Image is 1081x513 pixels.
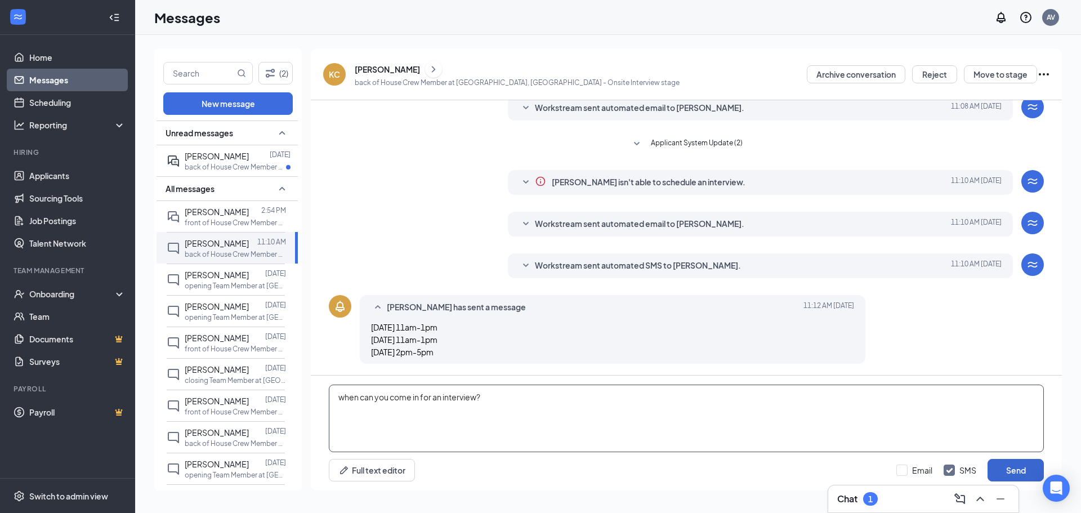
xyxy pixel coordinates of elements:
p: front of House Crew Member at [GEOGRAPHIC_DATA], [GEOGRAPHIC_DATA] [185,344,286,354]
a: Sourcing Tools [29,187,126,209]
div: Open Intercom Messenger [1043,475,1070,502]
h1: Messages [154,8,220,27]
p: [DATE] [265,363,286,373]
span: [PERSON_NAME] [185,270,249,280]
p: [DATE] [265,489,286,499]
svg: SmallChevronDown [519,217,533,231]
span: [DATE] 11:10 AM [951,176,1002,189]
input: Search [164,63,235,84]
svg: SmallChevronDown [519,176,533,189]
a: Messages [29,69,126,91]
span: [DATE] 11am-1pm [DATE] 11am-1pm [DATE] 2pm-5pm [371,322,437,357]
p: back of House Crew Member at [GEOGRAPHIC_DATA], [GEOGRAPHIC_DATA] [185,439,286,448]
p: [DATE] [265,395,286,404]
button: SmallChevronDownApplicant System Update (2) [630,137,743,151]
button: New message [163,92,293,115]
span: [PERSON_NAME] [185,301,249,311]
svg: ComposeMessage [953,492,967,506]
svg: UserCheck [14,288,25,300]
a: Job Postings [29,209,126,232]
a: DocumentsCrown [29,328,126,350]
svg: ChatInactive [167,368,180,381]
span: [PERSON_NAME] [185,364,249,374]
span: [DATE] 11:12 AM [803,301,854,314]
svg: SmallChevronUp [371,301,385,314]
svg: ChevronRight [428,63,439,76]
svg: Minimize [994,492,1007,506]
span: [PERSON_NAME] [185,459,249,469]
svg: WorkstreamLogo [12,11,24,23]
span: [PERSON_NAME] [185,207,249,217]
a: Applicants [29,164,126,187]
a: PayrollCrown [29,401,126,423]
button: Reject [912,65,957,83]
svg: ChatInactive [167,242,180,255]
span: Workstream sent automated SMS to [PERSON_NAME]. [535,259,741,273]
svg: Analysis [14,119,25,131]
svg: ChatInactive [167,336,180,350]
p: opening Team Member at [GEOGRAPHIC_DATA], [GEOGRAPHIC_DATA] [185,313,286,322]
svg: ChatInactive [167,305,180,318]
p: [DATE] [265,332,286,341]
p: closing Team Member at [GEOGRAPHIC_DATA], [GEOGRAPHIC_DATA] [185,376,286,385]
button: ChevronRight [425,61,442,78]
span: [DATE] 11:10 AM [951,217,1002,231]
p: back of House Crew Member at [GEOGRAPHIC_DATA], [GEOGRAPHIC_DATA] [185,249,286,259]
svg: WorkstreamLogo [1026,258,1039,271]
svg: DoubleChat [167,210,180,224]
svg: Ellipses [1037,68,1051,81]
p: [DATE] [270,150,291,159]
div: Reporting [29,119,126,131]
svg: ChatInactive [167,399,180,413]
svg: Pen [338,465,350,476]
p: [DATE] [265,458,286,467]
svg: Notifications [994,11,1008,24]
svg: Collapse [109,12,120,23]
a: SurveysCrown [29,350,126,373]
svg: WorkstreamLogo [1026,175,1039,188]
p: [DATE] [265,300,286,310]
span: Unread messages [166,127,233,139]
span: [PERSON_NAME] [185,333,249,343]
h3: Chat [837,493,857,505]
button: Minimize [991,490,1009,508]
a: Talent Network [29,232,126,255]
span: [DATE] 11:08 AM [951,101,1002,115]
textarea: when can you come in for an interview? [329,385,1044,452]
a: Home [29,46,126,69]
span: Applicant System Update (2) [651,137,743,151]
p: 11:10 AM [257,237,286,247]
span: Workstream sent automated email to [PERSON_NAME]. [535,101,744,115]
p: back of House Crew Member at [GEOGRAPHIC_DATA], [GEOGRAPHIC_DATA] - Onsite Interview stage [355,78,680,87]
svg: QuestionInfo [1019,11,1033,24]
span: [PERSON_NAME] [185,238,249,248]
div: KC [329,69,340,80]
span: Workstream sent automated email to [PERSON_NAME]. [535,217,744,231]
svg: SmallChevronUp [275,126,289,140]
div: Switch to admin view [29,490,108,502]
span: [PERSON_NAME] has sent a message [387,301,526,314]
span: [PERSON_NAME] isn't able to schedule an interview. [552,176,745,189]
svg: ChatInactive [167,462,180,476]
button: ComposeMessage [951,490,969,508]
svg: Settings [14,490,25,502]
button: Archive conversation [807,65,905,83]
p: front of House Crew Member at [GEOGRAPHIC_DATA], [GEOGRAPHIC_DATA] [185,407,286,417]
svg: ChatInactive [167,273,180,287]
span: [PERSON_NAME] [185,396,249,406]
div: Payroll [14,384,123,394]
button: Move to stage [964,65,1037,83]
svg: ActiveDoubleChat [167,154,180,168]
button: Full text editorPen [329,459,415,481]
span: [PERSON_NAME] [185,427,249,438]
p: front of House Crew Member at [GEOGRAPHIC_DATA], [GEOGRAPHIC_DATA] [185,218,286,227]
svg: SmallChevronDown [519,259,533,273]
svg: Filter [263,66,277,80]
svg: SmallChevronDown [630,137,644,151]
svg: ChatInactive [167,431,180,444]
a: Team [29,305,126,328]
p: opening Team Member at [GEOGRAPHIC_DATA], [GEOGRAPHIC_DATA] [185,470,286,480]
span: [DATE] 11:10 AM [951,259,1002,273]
p: opening Team Member at [GEOGRAPHIC_DATA], [GEOGRAPHIC_DATA] [185,281,286,291]
p: [DATE] [265,269,286,278]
